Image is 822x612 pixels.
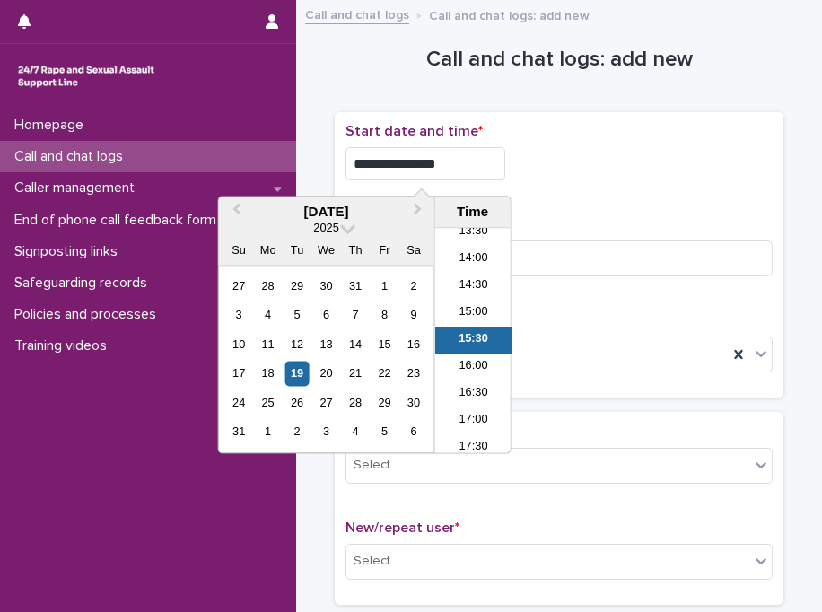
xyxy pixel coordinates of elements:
[343,390,367,415] div: Choose Thursday, August 28th, 2025
[343,420,367,444] div: Choose Thursday, September 4th, 2025
[285,332,310,356] div: Choose Tuesday, August 12th, 2025
[7,212,231,229] p: End of phone call feedback form
[435,220,512,247] li: 13:30
[435,328,512,354] li: 15:30
[227,303,251,328] div: Choose Sunday, August 3rd, 2025
[221,198,249,227] button: Previous Month
[227,239,251,263] div: Su
[7,306,171,323] p: Policies and processes
[401,274,425,298] div: Choose Saturday, August 2nd, 2025
[354,456,398,475] div: Select...
[285,303,310,328] div: Choose Tuesday, August 5th, 2025
[372,390,397,415] div: Choose Friday, August 29th, 2025
[285,362,310,386] div: Choose Tuesday, August 19th, 2025
[219,204,434,220] div: [DATE]
[285,239,310,263] div: Tu
[401,362,425,386] div: Choose Saturday, August 23rd, 2025
[406,198,434,227] button: Next Month
[313,222,338,235] span: 2025
[314,390,338,415] div: Choose Wednesday, August 27th, 2025
[224,272,428,447] div: month 2025-08
[314,420,338,444] div: Choose Wednesday, September 3rd, 2025
[401,332,425,356] div: Choose Saturday, August 16th, 2025
[372,303,397,328] div: Choose Friday, August 8th, 2025
[401,420,425,444] div: Choose Saturday, September 6th, 2025
[401,239,425,263] div: Sa
[345,124,483,138] span: Start date and time
[7,117,98,134] p: Homepage
[435,274,512,301] li: 14:30
[372,362,397,386] div: Choose Friday, August 22nd, 2025
[7,275,162,292] p: Safeguarding records
[435,247,512,274] li: 14:00
[343,274,367,298] div: Choose Thursday, July 31st, 2025
[285,420,310,444] div: Choose Tuesday, September 2nd, 2025
[256,239,280,263] div: Mo
[314,362,338,386] div: Choose Wednesday, August 20th, 2025
[435,408,512,435] li: 17:00
[256,420,280,444] div: Choose Monday, September 1st, 2025
[343,332,367,356] div: Choose Thursday, August 14th, 2025
[256,303,280,328] div: Choose Monday, August 4th, 2025
[305,4,409,24] a: Call and chat logs
[227,274,251,298] div: Choose Sunday, July 27th, 2025
[314,239,338,263] div: We
[227,390,251,415] div: Choose Sunday, August 24th, 2025
[440,204,506,220] div: Time
[227,332,251,356] div: Choose Sunday, August 10th, 2025
[429,4,590,24] p: Call and chat logs: add new
[314,303,338,328] div: Choose Wednesday, August 6th, 2025
[7,337,121,354] p: Training videos
[14,58,158,94] img: rhQMoQhaT3yELyF149Cw
[345,520,459,535] span: New/repeat user
[343,362,367,386] div: Choose Thursday, August 21st, 2025
[354,552,398,571] div: Select...
[335,47,783,73] h1: Call and chat logs: add new
[256,362,280,386] div: Choose Monday, August 18th, 2025
[435,435,512,462] li: 17:30
[435,354,512,381] li: 16:00
[314,332,338,356] div: Choose Wednesday, August 13th, 2025
[435,381,512,408] li: 16:30
[7,148,137,165] p: Call and chat logs
[7,243,132,260] p: Signposting links
[372,332,397,356] div: Choose Friday, August 15th, 2025
[227,420,251,444] div: Choose Sunday, August 31st, 2025
[372,239,397,263] div: Fr
[401,390,425,415] div: Choose Saturday, August 30th, 2025
[227,362,251,386] div: Choose Sunday, August 17th, 2025
[256,332,280,356] div: Choose Monday, August 11th, 2025
[435,301,512,328] li: 15:00
[401,303,425,328] div: Choose Saturday, August 9th, 2025
[314,274,338,298] div: Choose Wednesday, July 30th, 2025
[343,303,367,328] div: Choose Thursday, August 7th, 2025
[7,179,149,197] p: Caller management
[372,420,397,444] div: Choose Friday, September 5th, 2025
[285,390,310,415] div: Choose Tuesday, August 26th, 2025
[256,390,280,415] div: Choose Monday, August 25th, 2025
[285,274,310,298] div: Choose Tuesday, July 29th, 2025
[372,274,397,298] div: Choose Friday, August 1st, 2025
[256,274,280,298] div: Choose Monday, July 28th, 2025
[343,239,367,263] div: Th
